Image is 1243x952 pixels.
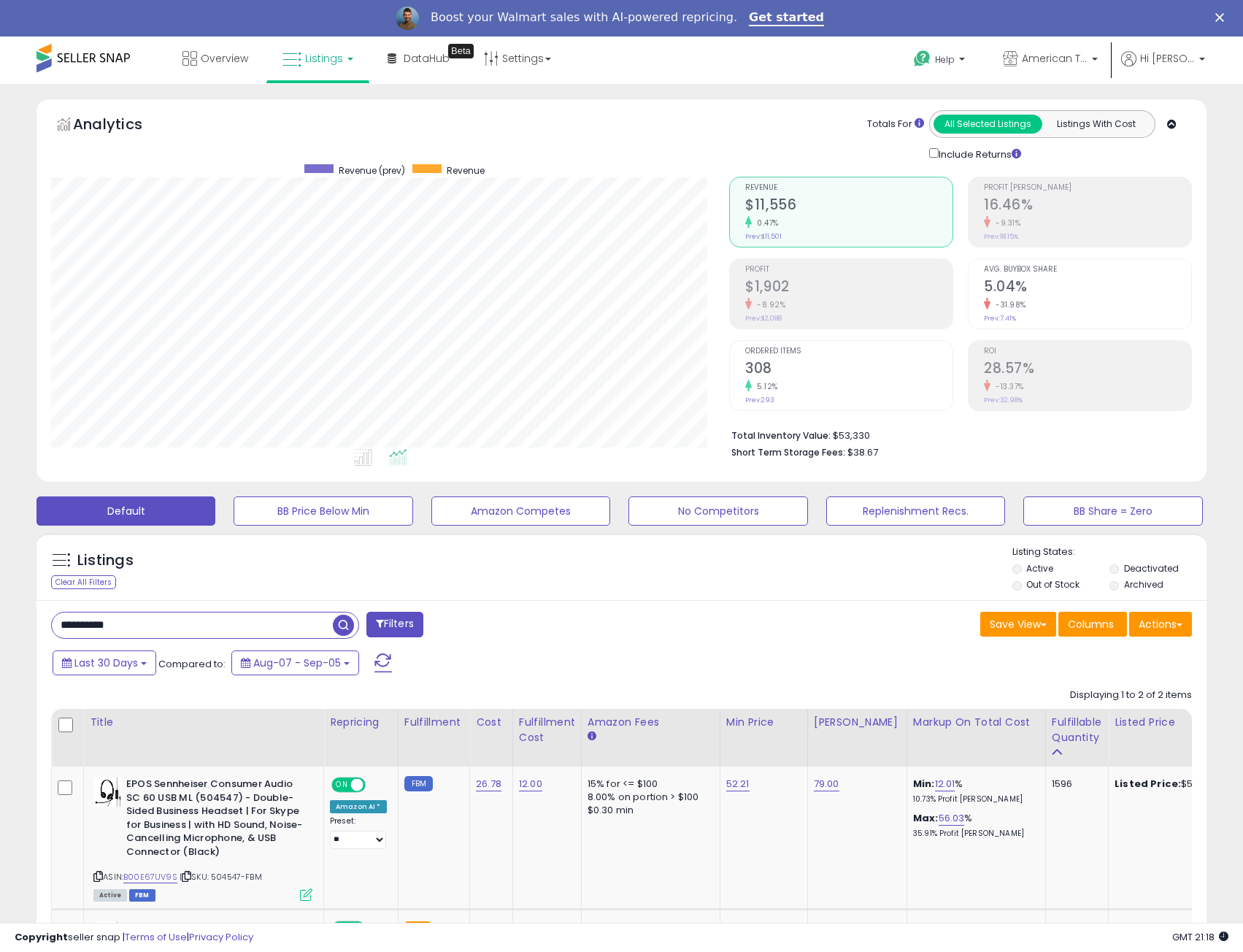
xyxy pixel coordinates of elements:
[745,314,782,323] small: Prev: $2,088
[752,381,778,392] small: 5.12%
[93,889,127,902] span: All listings currently available for purchase on Amazon
[745,278,953,298] h2: $1,902
[519,715,575,745] div: Fulfillment Cost
[15,931,253,945] div: seller snap | |
[984,360,1191,380] h2: 28.57%
[1026,562,1053,575] label: Active
[36,496,215,526] button: Default
[934,115,1042,134] button: All Selected Listings
[431,496,610,526] button: Amazon Competes
[404,776,433,791] small: FBM
[745,184,953,192] span: Revenue
[984,278,1191,298] h2: 5.04%
[1115,777,1181,791] b: Listed Price:
[984,314,1016,323] small: Prev: 7.41%
[1070,688,1192,702] div: Displaying 1 to 2 of 2 items
[745,196,953,216] h2: $11,556
[1140,51,1195,66] span: Hi [PERSON_NAME]
[125,930,187,944] a: Terms of Use
[913,778,1034,805] div: %
[447,164,485,177] span: Revenue
[745,348,953,356] span: Ordered Items
[745,360,953,380] h2: 308
[93,778,123,807] img: 41kx4jf2AiL._SL40_.jpg
[984,266,1191,274] span: Avg. Buybox Share
[826,496,1005,526] button: Replenishment Recs.
[123,871,177,883] a: B00E67UV9S
[339,164,405,177] span: Revenue (prev)
[396,7,419,30] img: Profile image for Adrian
[363,779,387,791] span: OFF
[1042,115,1150,134] button: Listings With Cost
[847,445,878,459] span: $38.67
[984,232,1018,241] small: Prev: 18.15%
[1058,612,1127,637] button: Columns
[752,299,785,310] small: -8.92%
[126,778,304,862] b: EPOS Sennheiser Consumer Audio SC 60 USB ML (504547) - Double-Sided Business Headset | For Skype ...
[588,715,714,730] div: Amazon Fees
[51,575,116,589] div: Clear All Filters
[1121,51,1205,84] a: Hi [PERSON_NAME]
[588,730,596,743] small: Amazon Fees.
[1215,13,1230,22] div: Close
[189,930,253,944] a: Privacy Policy
[1052,715,1102,745] div: Fulfillable Quantity
[90,715,318,730] div: Title
[628,496,807,526] button: No Competitors
[448,44,474,58] div: Tooltip anchor
[913,812,1034,839] div: %
[984,184,1191,192] span: Profit [PERSON_NAME]
[404,51,450,66] span: DataHub
[588,791,709,804] div: 8.00% on portion > $100
[1129,612,1192,637] button: Actions
[272,37,364,80] a: Listings
[745,232,782,241] small: Prev: $11,501
[519,777,542,791] a: 12.00
[731,446,845,458] b: Short Term Storage Fees:
[913,715,1039,730] div: Markup on Total Cost
[201,51,248,66] span: Overview
[726,715,801,730] div: Min Price
[476,715,507,730] div: Cost
[330,800,387,813] div: Amazon AI *
[935,777,955,791] a: 12.01
[913,794,1034,805] p: 10.73% Profit [PERSON_NAME]
[73,114,171,138] h5: Analytics
[731,426,1181,443] li: $53,330
[15,930,68,944] strong: Copyright
[473,37,562,80] a: Settings
[984,348,1191,356] span: ROI
[74,656,138,670] span: Last 30 Days
[990,218,1020,229] small: -9.31%
[990,299,1026,310] small: -31.98%
[1012,545,1207,559] p: Listing States:
[913,777,935,791] b: Min:
[913,50,931,68] i: Get Help
[984,396,1023,404] small: Prev: 32.98%
[404,715,463,730] div: Fulfillment
[984,196,1191,216] h2: 16.46%
[992,37,1109,84] a: American Telecom Headquarters
[366,612,423,637] button: Filters
[913,811,939,825] b: Max:
[814,777,839,791] a: 79.00
[253,656,341,670] span: Aug-07 - Sep-05
[752,218,779,229] small: 0.47%
[745,396,774,404] small: Prev: 293
[1115,778,1236,791] div: $52.21
[913,829,1034,839] p: 35.91% Profit [PERSON_NAME]
[939,811,965,826] a: 56.03
[1124,562,1179,575] label: Deactivated
[990,381,1024,392] small: -13.37%
[1124,578,1163,591] label: Archived
[588,778,709,791] div: 15% for <= $100
[918,145,1039,162] div: Include Returns
[1172,930,1228,944] span: 2025-10-6 21:18 GMT
[980,612,1056,637] button: Save View
[749,10,824,26] a: Get started
[935,53,955,66] span: Help
[77,550,134,571] h5: Listings
[129,889,155,902] span: FBM
[745,266,953,274] span: Profit
[1023,496,1202,526] button: BB Share = Zero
